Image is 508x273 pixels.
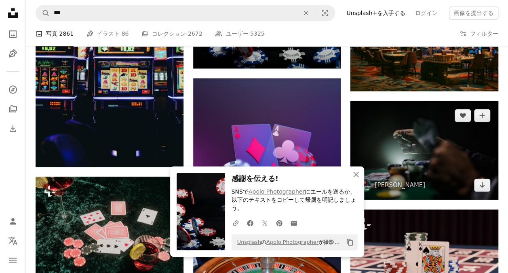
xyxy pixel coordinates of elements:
[193,78,341,226] img: トランプとカジノチップが描かれた紫色の背景
[86,21,129,47] a: イラスト 86
[410,6,443,19] a: ログイン
[350,40,498,47] a: スロットとテーブルのあるカジノのインテリアが示されています。
[5,213,21,229] a: ログイン / 登録する
[358,179,371,192] img: Keenan Constanceのプロフィールを見る
[474,109,490,122] button: コレクションに追加する
[232,173,358,185] h3: 感謝を伝える!
[455,109,471,122] button: いいね！
[5,232,21,249] button: 言語
[36,52,183,59] a: 隣り合って座っているスロットマシンの列
[36,5,335,21] form: サイト内でビジュアルを探す
[5,252,21,268] button: メニュー
[5,120,21,136] a: ダウンロード履歴
[257,215,272,231] a: Twitterでシェアする
[460,21,498,47] button: フィルター
[287,215,301,231] a: Eメールでシェアする
[237,239,261,245] a: Unsplash
[141,21,202,47] a: コレクション 2672
[315,5,335,21] button: ビジュアル検索
[350,147,498,154] a: ポーカーチップのセレクティブフォーカス写真
[350,257,498,264] a: ポーカーチップとトランプを備えたカジノテーブル
[250,30,265,38] span: 5325
[375,181,425,189] a: [PERSON_NAME]
[272,215,287,231] a: Pinterestでシェアする
[5,101,21,117] a: コレクション
[188,30,202,38] span: 2672
[232,188,358,212] p: SNSで にエールを送るか、以下のテキストをコピーして帰属を明記しましょう。
[350,101,498,200] img: ポーカーチップのセレクティブフォーカス写真
[449,6,498,19] button: 画像を提出する
[341,6,410,19] a: Unsplash+を入手する
[249,188,305,195] a: Apolo Photographer
[5,26,21,42] a: 写真
[243,215,257,231] a: Facebookでシェアする
[474,179,490,192] a: ダウンロード
[266,239,318,245] a: Apolo Photographer
[193,148,341,156] a: トランプとカジノチップが描かれた紫色の背景
[122,30,129,38] span: 86
[343,235,357,249] button: クリップボードにコピーする
[36,5,50,21] button: Unsplashで検索する
[36,222,183,229] a: テーブルの上にワインとトランプを片付けて
[297,5,315,21] button: 全てクリア
[5,45,21,62] a: イラスト
[215,21,264,47] a: ユーザー 5325
[5,5,21,23] a: ホーム — Unsplash
[233,236,343,249] span: の が撮影した写真
[5,81,21,98] a: 探す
